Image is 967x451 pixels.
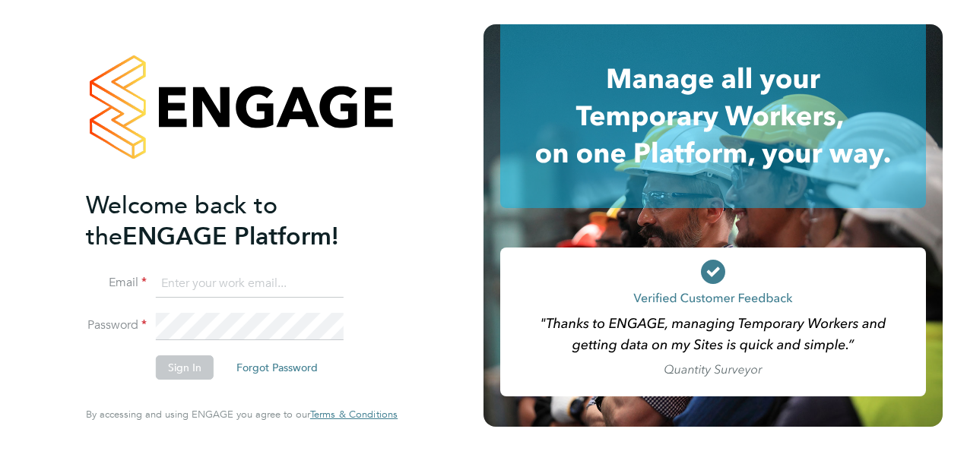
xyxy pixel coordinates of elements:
[310,408,398,421] a: Terms & Conditions
[86,317,147,333] label: Password
[156,270,344,298] input: Enter your work email...
[156,355,214,380] button: Sign In
[86,275,147,291] label: Email
[310,408,398,421] span: Terms & Conditions
[86,408,398,421] span: By accessing and using ENGAGE you agree to our
[86,190,382,252] h2: ENGAGE Platform!
[86,191,277,251] span: Welcome back to the
[224,355,330,380] button: Forgot Password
